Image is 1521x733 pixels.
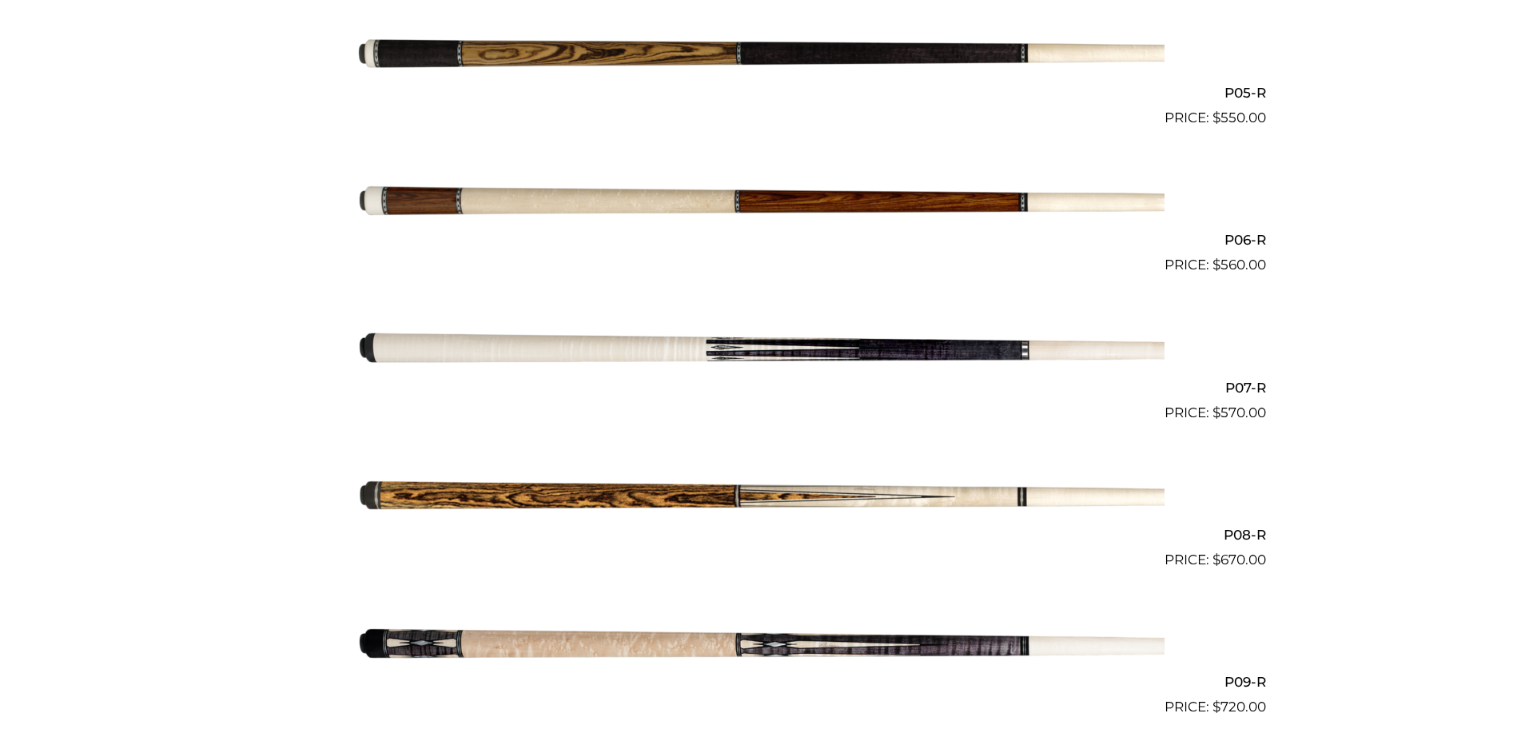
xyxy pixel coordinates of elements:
img: P09-R [357,577,1165,711]
h2: P05-R [256,78,1266,107]
bdi: 550.00 [1212,110,1266,125]
bdi: 570.00 [1212,404,1266,420]
img: P08-R [357,430,1165,564]
span: $ [1212,404,1220,420]
bdi: 560.00 [1212,257,1266,273]
h2: P06-R [256,225,1266,255]
span: $ [1212,110,1220,125]
span: $ [1212,552,1220,568]
img: P07-R [357,282,1165,416]
h2: P09-R [256,667,1266,697]
a: P07-R $570.00 [256,282,1266,423]
span: $ [1212,257,1220,273]
h2: P08-R [256,520,1266,550]
h2: P07-R [256,372,1266,402]
span: $ [1212,699,1220,715]
a: P09-R $720.00 [256,577,1266,718]
a: P08-R $670.00 [256,430,1266,571]
a: P06-R $560.00 [256,135,1266,276]
img: P06-R [357,135,1165,269]
bdi: 720.00 [1212,699,1266,715]
bdi: 670.00 [1212,552,1266,568]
